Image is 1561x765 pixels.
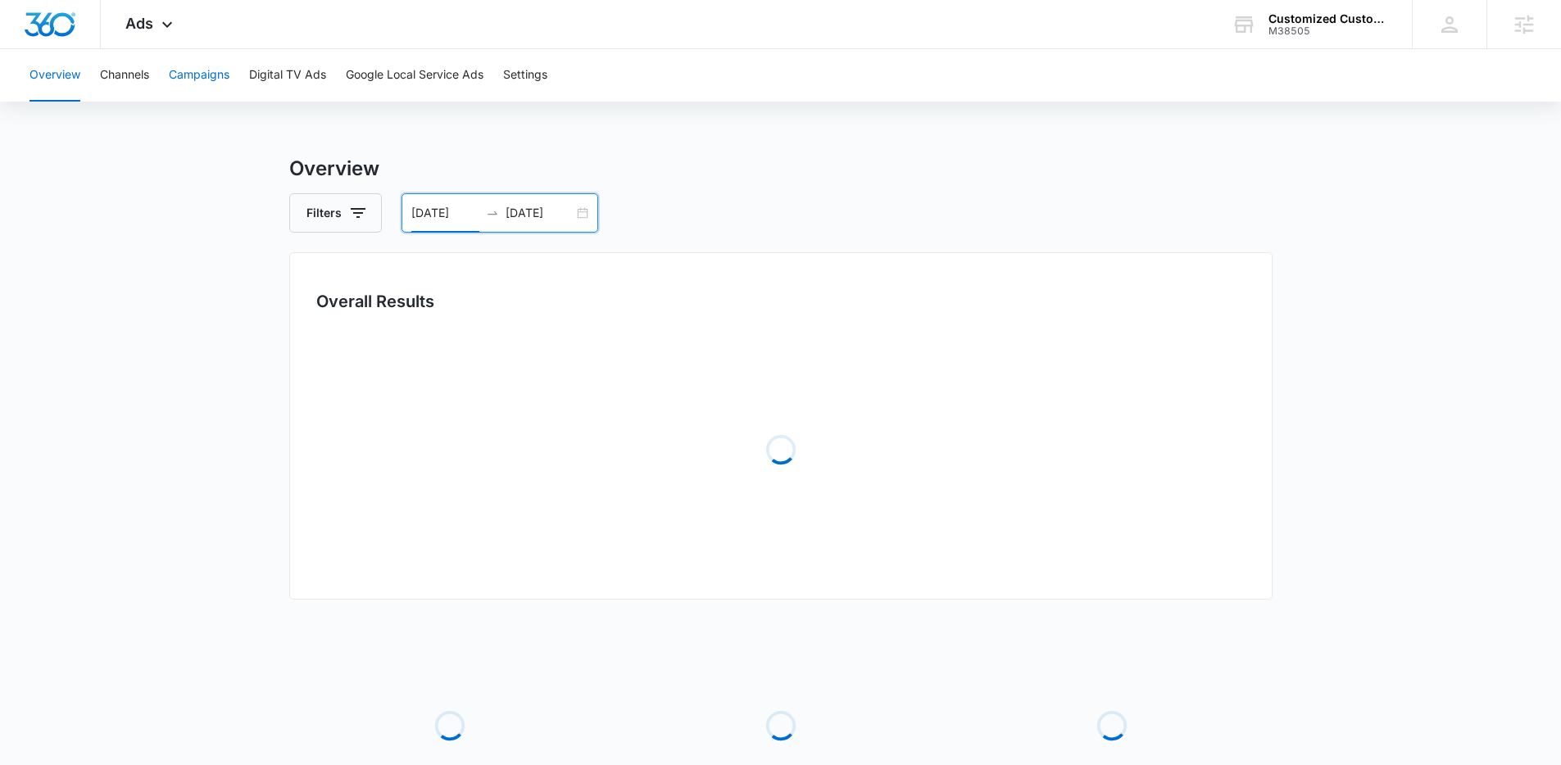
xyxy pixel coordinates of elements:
button: Digital TV Ads [249,49,326,102]
span: Ads [125,15,153,32]
div: account id [1268,25,1388,37]
h3: Overview [289,154,1273,183]
span: to [486,206,499,220]
div: account name [1268,12,1388,25]
input: End date [506,204,574,222]
button: Overview [29,49,80,102]
h3: Overall Results [316,289,434,314]
button: Campaigns [169,49,229,102]
button: Filters [289,193,382,233]
input: Start date [411,204,479,222]
button: Settings [503,49,547,102]
button: Google Local Service Ads [346,49,483,102]
span: swap-right [486,206,499,220]
button: Channels [100,49,149,102]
